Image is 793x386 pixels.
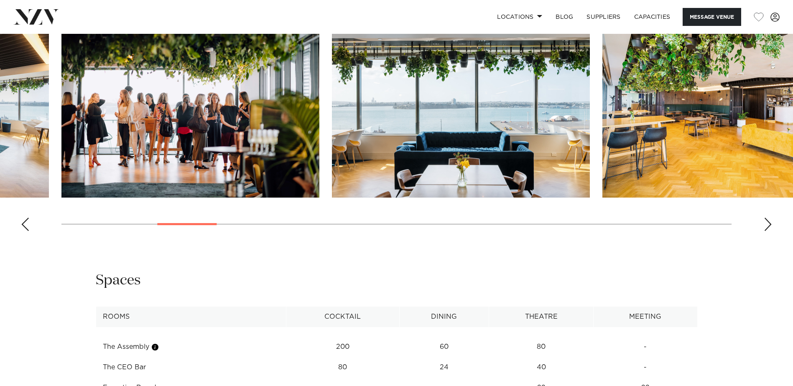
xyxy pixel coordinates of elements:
td: - [594,337,697,357]
a: SUPPLIERS [580,8,627,26]
td: 80 [489,337,594,357]
td: 60 [399,337,489,357]
img: nzv-logo.png [13,9,59,24]
th: Cocktail [286,307,400,327]
td: The Assembly [96,337,286,357]
td: The CEO Bar [96,357,286,378]
th: Dining [399,307,489,327]
td: 24 [399,357,489,378]
h2: Spaces [96,271,141,290]
td: 80 [286,357,400,378]
button: Message Venue [683,8,741,26]
a: BLOG [549,8,580,26]
a: Capacities [627,8,677,26]
a: Locations [490,8,549,26]
td: 40 [489,357,594,378]
swiper-slide: 5 / 28 [61,8,319,198]
th: Rooms [96,307,286,327]
th: Theatre [489,307,594,327]
td: 200 [286,337,400,357]
th: Meeting [594,307,697,327]
swiper-slide: 6 / 28 [332,8,590,198]
td: - [594,357,697,378]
